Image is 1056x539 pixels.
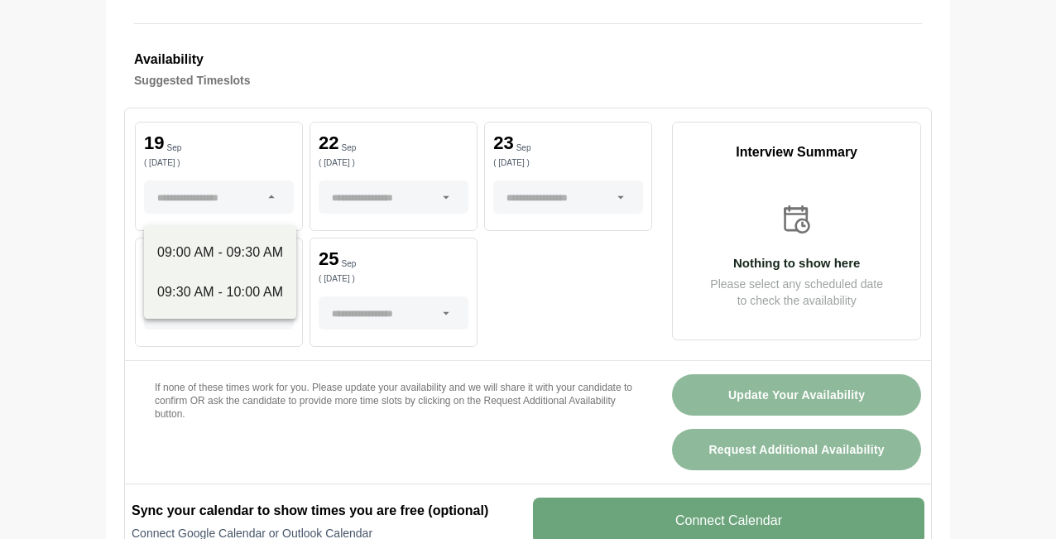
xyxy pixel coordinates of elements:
[673,276,920,309] p: Please select any scheduled date to check the availability
[166,144,181,152] p: Sep
[319,134,338,152] p: 22
[144,134,164,152] p: 19
[319,250,338,268] p: 25
[166,260,181,268] p: Sep
[780,202,814,237] img: calender
[132,501,523,521] h2: Sync your calendar to show times you are free (optional)
[493,159,643,167] p: ( [DATE] )
[493,134,513,152] p: 23
[319,159,468,167] p: ( [DATE] )
[134,49,922,70] h3: Availability
[144,275,294,283] p: ( [DATE] )
[144,250,164,268] p: 24
[155,381,632,421] p: If none of these times work for you. Please update your availability and we will share it with yo...
[673,142,920,162] p: Interview Summary
[134,70,922,90] h4: Suggested Timeslots
[516,144,531,152] p: Sep
[672,374,921,416] button: Update Your Availability
[672,429,921,470] button: Request Additional Availability
[319,275,468,283] p: ( [DATE] )
[673,257,920,269] p: Nothing to show here
[144,159,294,167] p: ( [DATE] )
[342,260,357,268] p: Sep
[342,144,357,152] p: Sep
